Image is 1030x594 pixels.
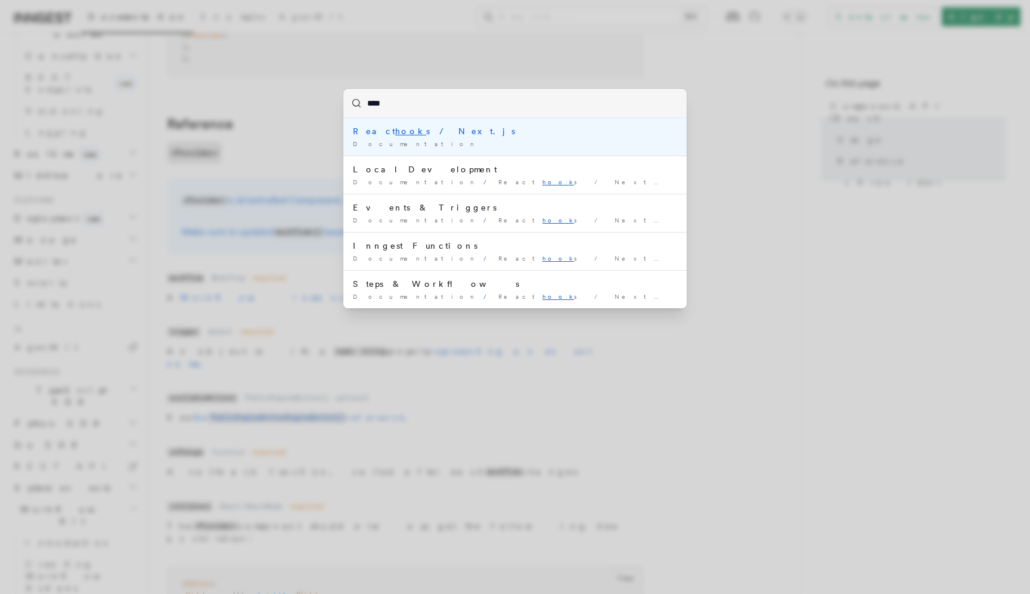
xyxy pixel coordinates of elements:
[353,125,677,137] div: React s / Next.js
[353,255,479,262] span: Documentation
[395,126,426,136] mark: hook
[542,216,574,224] mark: hook
[483,293,494,300] span: /
[353,163,677,175] div: Local Development
[542,293,574,300] mark: hook
[483,216,494,224] span: /
[353,293,479,300] span: Documentation
[542,178,574,185] mark: hook
[498,293,684,300] span: React s / Next.js
[353,216,479,224] span: Documentation
[353,178,479,185] span: Documentation
[353,278,677,290] div: Steps & Workflows
[498,216,684,224] span: React s / Next.js
[353,240,677,252] div: Inngest Functions
[353,140,479,147] span: Documentation
[498,178,684,185] span: React s / Next.js
[483,178,494,185] span: /
[542,255,574,262] mark: hook
[498,255,684,262] span: React s / Next.js
[353,202,677,214] div: Events & Triggers
[483,255,494,262] span: /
